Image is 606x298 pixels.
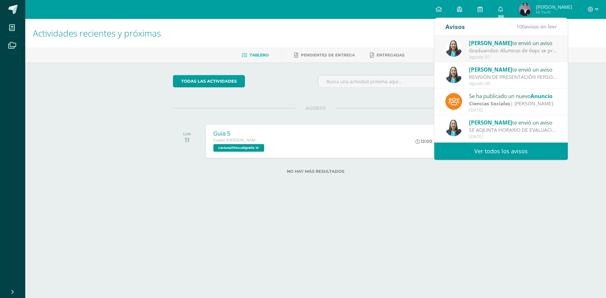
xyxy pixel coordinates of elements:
[183,132,191,136] div: LUN
[516,23,557,30] span: avisos sin leer
[213,144,264,152] span: Lectura/Ortocaligrafía 'A'
[469,92,557,100] div: Se ha publicado un nuevo
[531,92,552,100] span: Anuncio
[469,66,512,73] span: [PERSON_NAME]
[445,67,462,83] img: 49168807a2b8cca0ef2119beca2bd5ad.png
[33,27,161,39] span: Actividades recientes y próximas
[415,138,441,144] div: 12:00 PM
[445,120,462,136] img: 49168807a2b8cca0ef2119beca2bd5ad.png
[213,138,261,143] span: Cuarto [PERSON_NAME]. CCLL en Computación
[173,169,459,174] label: No hay más resultados
[469,119,512,126] span: [PERSON_NAME]
[469,134,557,139] div: [DATE]
[301,53,355,57] span: Pendientes de entrega
[536,9,572,15] span: Mi Perfil
[445,40,462,57] img: 49168807a2b8cca0ef2119beca2bd5ad.png
[434,143,568,160] a: Ver todos los avisos
[519,3,531,16] img: 15e05934674df14ed11c6a1ad9006b45.png
[469,108,557,113] div: [DATE]
[370,50,405,60] a: Entregadas
[294,50,355,60] a: Pendientes de entrega
[242,50,269,60] a: Tablero
[469,100,510,107] strong: Ciencias Sociales
[377,53,405,57] span: Entregadas
[213,131,266,137] div: Guía 5
[295,105,336,111] span: AGOSTO
[516,23,525,30] span: 100
[469,100,557,107] div: | [PERSON_NAME]
[469,39,512,47] span: [PERSON_NAME]
[469,39,557,47] div: te envió un aviso
[469,65,557,73] div: te envió un aviso
[183,136,191,144] div: 11
[469,126,557,134] div: SE ADJUNTA HORARIO DE EVALUACIONES: Saludos cordiales, se adjunta horario de evaluaciones para la...
[469,81,557,86] div: Agosto 05
[318,75,458,88] input: Busca una actividad próxima aquí...
[445,18,465,35] div: Avisos
[250,53,269,57] span: Tablero
[173,75,245,87] a: todas las Actividades
[469,118,557,126] div: te envió un aviso
[469,73,557,81] div: REVISION DE PRESENTACIÓN PERSONAL: Saludos Cordiales Les recordamos que estamos en evaluaciones d...
[536,4,572,10] span: [PERSON_NAME]
[469,47,557,54] div: Graduandos: Alumnos de 6opc se presentan el día lunes únicamente a examen pendiente y se retiran....
[469,55,557,60] div: Agosto 07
